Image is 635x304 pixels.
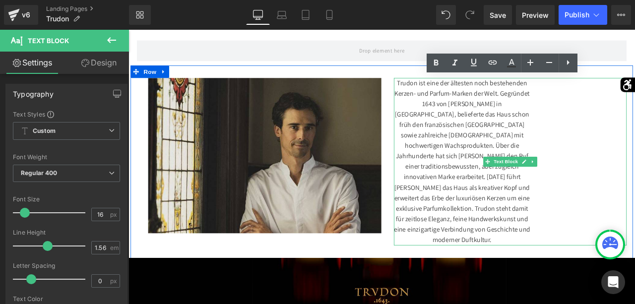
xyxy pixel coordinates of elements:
[522,10,549,20] span: Preview
[601,270,625,294] div: Open Intercom Messenger
[490,10,506,20] span: Save
[110,244,119,251] span: em
[15,42,35,57] span: Row
[13,110,120,118] div: Text Styles
[13,296,120,303] div: Text Color
[294,5,317,25] a: Tablet
[28,37,69,45] span: Text Block
[317,5,341,25] a: Mobile
[13,154,120,161] div: Font Weight
[270,5,294,25] a: Laptop
[129,5,151,25] a: New Library
[46,15,69,23] span: Trudon
[33,127,56,135] b: Custom
[13,196,120,203] div: Font Size
[46,5,129,13] a: Landing Pages
[20,8,32,21] div: v6
[436,5,456,25] button: Undo
[460,5,480,25] button: Redo
[13,229,120,236] div: Line Height
[559,5,607,25] button: Publish
[431,150,463,162] span: Text Block
[4,5,38,25] a: v6
[110,278,119,284] span: px
[21,169,58,177] b: Regular 400
[13,84,54,98] div: Typography
[35,42,48,57] a: Expand / Collapse
[246,5,270,25] a: Desktop
[66,52,131,74] a: Design
[611,5,631,25] button: More
[13,262,120,269] div: Letter Spacing
[516,5,555,25] a: Preview
[110,211,119,218] span: px
[474,150,484,162] a: Expand / Collapse
[565,11,589,19] span: Publish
